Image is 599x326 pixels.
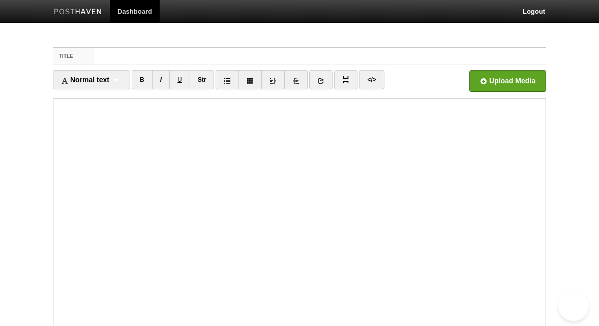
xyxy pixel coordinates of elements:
label: Title [53,48,94,64]
a: U [169,70,190,89]
img: Posthaven-bar [54,9,102,16]
a: B [132,70,153,89]
iframe: Help Scout Beacon - Open [558,290,589,321]
img: pagebreak-icon.png [342,76,349,83]
a: I [152,70,170,89]
a: Str [190,70,215,89]
a: </> [359,70,384,89]
del: Str [198,76,206,83]
span: Normal text [61,76,109,84]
